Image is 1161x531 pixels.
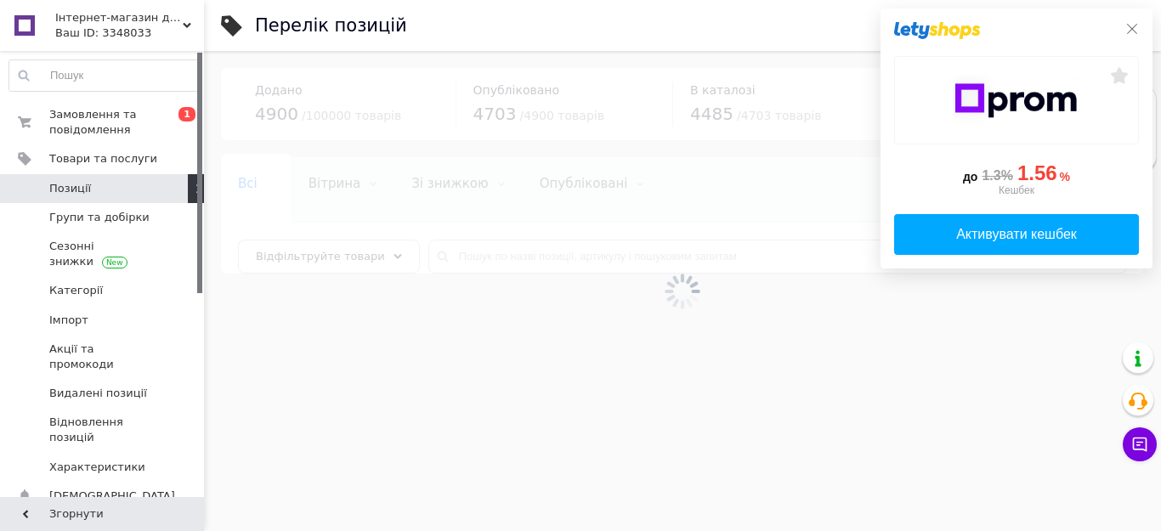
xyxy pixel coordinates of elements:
span: Позиції [49,181,91,196]
span: 1 [178,107,195,121]
span: Імпорт [49,313,88,328]
span: Замовлення та повідомлення [49,107,157,138]
span: Акції та промокоди [49,342,157,372]
button: Чат з покупцем [1123,427,1157,461]
span: Відновлення позицій [49,415,157,445]
span: Сезонні знижки [49,239,157,269]
span: [DEMOGRAPHIC_DATA] [49,489,175,504]
span: Категорії [49,283,103,298]
span: Видалені позиції [49,386,147,401]
span: Характеристики [49,460,145,475]
div: Ваш ID: 3348033 [55,25,204,41]
div: Перелік позицій [255,17,407,35]
span: Товари та послуги [49,151,157,167]
input: Пошук [9,60,200,91]
span: Інтернет-магазин для кондитерів [55,10,183,25]
span: Групи та добірки [49,210,150,225]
